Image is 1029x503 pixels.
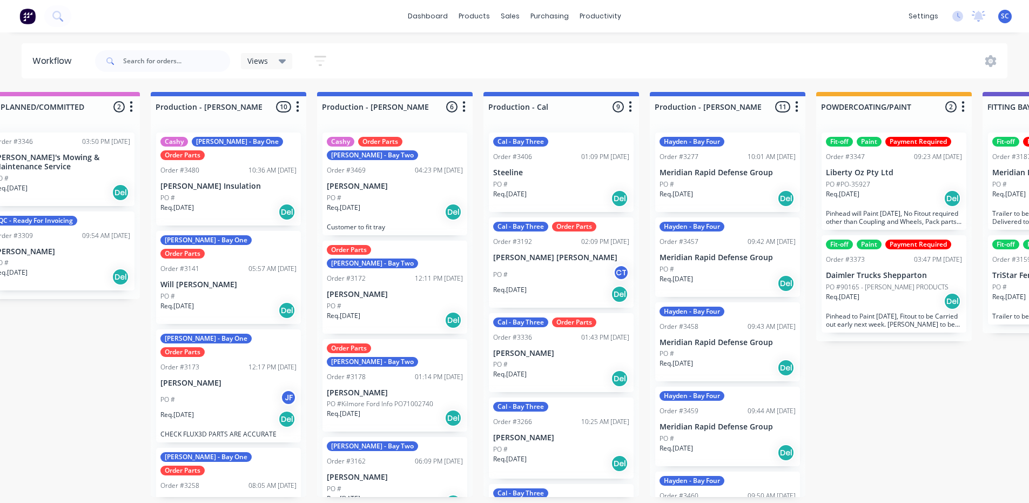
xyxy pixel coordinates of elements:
[826,240,853,249] div: Fit-off
[885,240,951,249] div: Payment Required
[581,237,629,247] div: 02:09 PM [DATE]
[402,8,453,24] a: dashboard
[82,137,130,147] div: 03:50 PM [DATE]
[493,454,527,464] p: Req. [DATE]
[493,402,548,412] div: Cal - Bay Three
[493,168,629,177] p: Steeline
[247,55,268,67] span: Views
[655,133,800,212] div: Hayden - Bay FourOrder #327710:01 AM [DATE]Meridian Rapid Defense GroupPO #Req.[DATE]Del
[826,180,870,189] p: PO #PO-35927
[660,406,698,416] div: Order #3459
[192,137,283,147] div: [PERSON_NAME] - Bay One
[160,137,188,147] div: Cashy
[992,137,1019,147] div: Fit-off
[826,137,853,147] div: Fit-off
[826,292,859,302] p: Req. [DATE]
[489,313,634,393] div: Cal - Bay ThreeOrder PartsOrder #333601:43 PM [DATE][PERSON_NAME]PO #Req.[DATE]Del
[655,302,800,382] div: Hayden - Bay FourOrder #345809:43 AM [DATE]Meridian Rapid Defense GroupPO #Req.[DATE]Del
[826,271,962,280] p: Daimler Trucks Shepparton
[327,343,371,353] div: Order Parts
[493,152,532,162] div: Order #3406
[944,293,961,310] div: Del
[611,190,628,207] div: Del
[322,339,467,432] div: Order Parts[PERSON_NAME] - Bay TwoOrder #317801:14 PM [DATE][PERSON_NAME]PO #Kilmore Ford Info PO...
[489,217,634,308] div: Cal - Bay ThreeOrder PartsOrder #319202:09 PM [DATE][PERSON_NAME] [PERSON_NAME]PO #CTReq.[DATE]Del
[660,491,698,501] div: Order #3460
[660,180,674,189] p: PO #
[581,417,629,427] div: 10:25 AM [DATE]
[248,362,297,372] div: 12:17 PM [DATE]
[160,203,194,213] p: Req. [DATE]
[278,203,295,221] div: Del
[1001,11,1009,21] span: SC
[857,240,882,249] div: Paint
[415,274,463,283] div: 12:11 PM [DATE]
[160,481,199,491] div: Order #3258
[493,189,527,199] p: Req. [DATE]
[493,488,548,498] div: Cal - Bay Three
[278,302,295,319] div: Del
[112,184,129,201] div: Del
[660,476,724,486] div: Hayden - Bay Four
[493,222,548,231] div: Cal - Bay Three
[660,422,796,432] p: Meridian Rapid Defense Group
[826,282,949,292] p: PO #90165 - [PERSON_NAME] PRODUCTS
[327,473,463,482] p: [PERSON_NAME]
[493,333,532,342] div: Order #3336
[415,372,463,382] div: 01:14 PM [DATE]
[160,334,252,343] div: [PERSON_NAME] - Bay One
[322,241,467,334] div: Order Parts[PERSON_NAME] - Bay TwoOrder #317212:11 PM [DATE][PERSON_NAME]PO #Req.[DATE]Del
[248,166,297,175] div: 10:36 AM [DATE]
[826,168,962,177] p: Liberty Oz Pty Ltd
[748,152,796,162] div: 10:01 AM [DATE]
[660,359,693,368] p: Req. [DATE]
[660,168,796,177] p: Meridian Rapid Defense Group
[489,133,634,212] div: Cal - Bay ThreeOrder #340601:09 PM [DATE]SteelinePO #Req.[DATE]Del
[160,249,205,259] div: Order Parts
[32,55,77,68] div: Workflow
[493,445,508,454] p: PO #
[660,189,693,199] p: Req. [DATE]
[160,264,199,274] div: Order #3141
[278,411,295,428] div: Del
[322,133,467,235] div: CashyOrder Parts[PERSON_NAME] - Bay TwoOrder #346904:23 PM [DATE][PERSON_NAME]PO #Req.[DATE]DelCu...
[160,379,297,388] p: [PERSON_NAME]
[660,237,698,247] div: Order #3457
[660,391,724,401] div: Hayden - Bay Four
[660,137,724,147] div: Hayden - Bay Four
[992,180,1007,189] p: PO #
[19,8,36,24] img: Factory
[552,222,596,231] div: Order Parts
[445,203,462,221] div: Del
[358,137,402,147] div: Order Parts
[160,452,252,462] div: [PERSON_NAME] - Bay One
[327,484,341,494] p: PO #
[493,237,532,247] div: Order #3192
[327,388,463,398] p: [PERSON_NAME]
[327,372,366,382] div: Order #3178
[822,133,966,230] div: Fit-offPaintPayment RequiredOrder #334709:23 AM [DATE]Liberty Oz Pty LtdPO #PO-35927Req.[DATE]Del...
[327,203,360,213] p: Req. [DATE]
[156,329,301,443] div: [PERSON_NAME] - Bay OneOrder PartsOrder #317312:17 PM [DATE][PERSON_NAME]PO #JFReq.[DATE]DelCHECK...
[327,301,341,311] p: PO #
[489,398,634,479] div: Cal - Bay ThreeOrder #326610:25 AM [DATE][PERSON_NAME]PO #Req.[DATE]Del
[903,8,944,24] div: settings
[660,349,674,359] p: PO #
[160,410,194,420] p: Req. [DATE]
[777,275,795,292] div: Del
[160,301,194,311] p: Req. [DATE]
[660,444,693,453] p: Req. [DATE]
[914,152,962,162] div: 09:23 AM [DATE]
[415,166,463,175] div: 04:23 PM [DATE]
[160,292,175,301] p: PO #
[327,182,463,191] p: [PERSON_NAME]
[160,150,205,160] div: Order Parts
[748,237,796,247] div: 09:42 AM [DATE]
[123,50,230,72] input: Search for orders...
[611,286,628,303] div: Del
[327,223,463,231] p: Customer to fit tray
[493,433,629,442] p: [PERSON_NAME]
[660,253,796,262] p: Meridian Rapid Defense Group
[248,481,297,491] div: 08:05 AM [DATE]
[327,274,366,283] div: Order #3172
